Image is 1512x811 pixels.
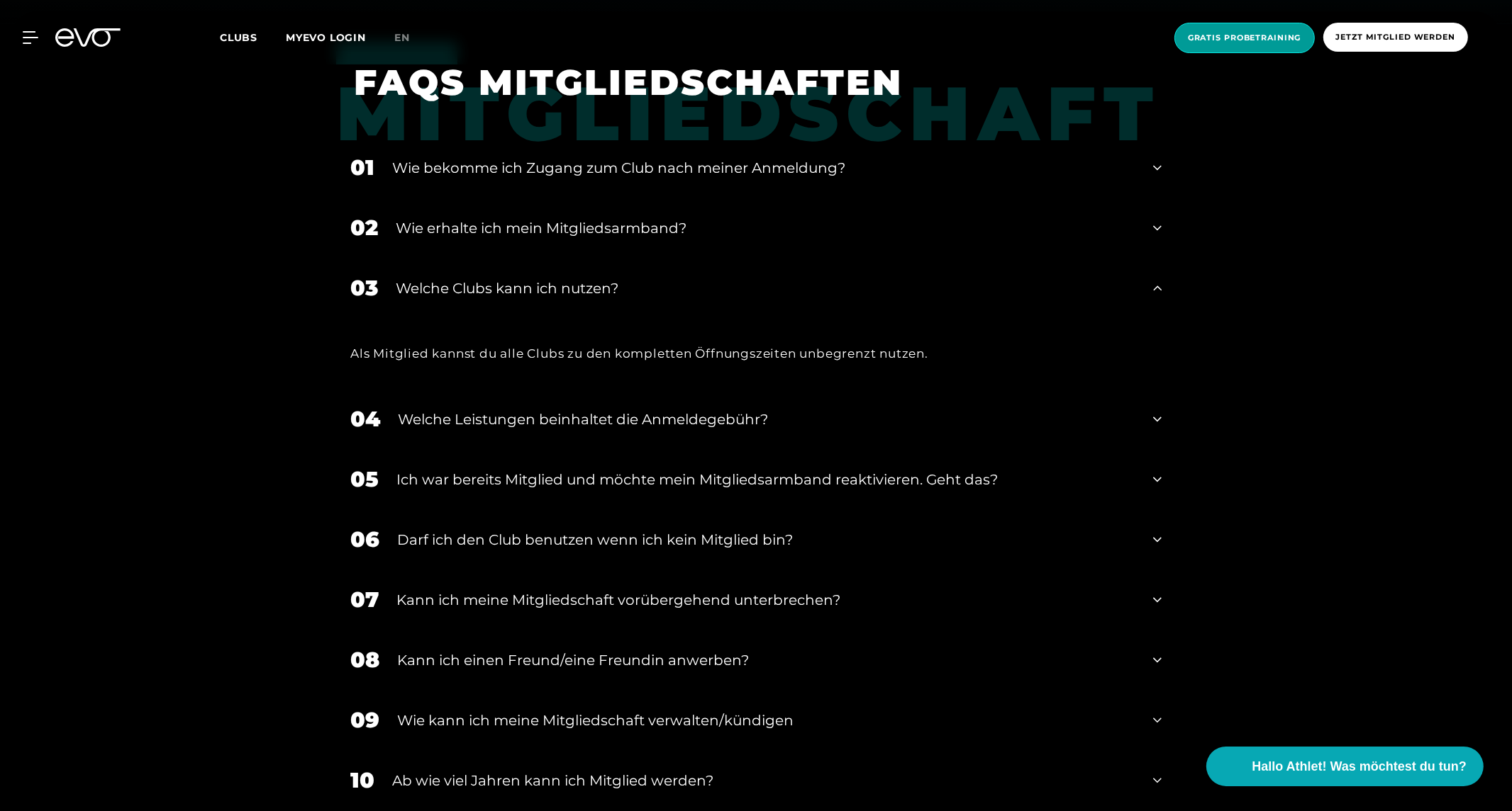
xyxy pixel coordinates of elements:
div: Welche Clubs kann ich nutzen? [396,278,1135,299]
span: en [394,31,410,44]
a: MYEVO LOGIN [286,31,366,44]
div: 04 [350,403,380,435]
a: en [394,30,427,46]
div: Wie erhalte ich mein Mitgliedsarmband? [396,217,1135,239]
span: Jetzt Mitglied werden [1336,31,1455,43]
div: 08 [350,644,379,676]
div: 05 [350,463,379,495]
a: Clubs [220,30,286,44]
div: Wie bekomme ich Zugang zum Club nach meiner Anmeldung? [392,157,1135,178]
button: Hallo Athlet! Was möchtest du tun? [1206,747,1484,786]
span: Hallo Athlet! Was möchtest du tun? [1252,757,1467,776]
a: Gratis Probetraining [1170,23,1319,53]
div: Ab wie viel Jahren kann ich Mitglied werden? [392,770,1135,791]
div: Kann ich einen Freund/eine Freundin anwerben? [397,650,1135,671]
div: 10 [350,764,374,796]
div: 07 [350,584,379,616]
div: 02 [350,212,378,244]
div: Ich war bereits Mitglied und möchte mein Mitgliedsarmband reaktivieren. Geht das? [396,469,1135,490]
div: Kann ich meine Mitgliedschaft vorübergehend unterbrechen? [396,589,1135,611]
div: Wie kann ich meine Mitgliedschaft verwalten/kündigen [397,710,1135,731]
a: Jetzt Mitglied werden [1319,23,1472,53]
div: 03 [350,272,378,304]
div: 09 [350,704,379,736]
h1: FAQS MITGLIEDSCHAFTEN [354,59,1140,106]
span: Gratis Probetraining [1188,32,1301,44]
div: 01 [350,152,374,183]
div: Darf ich den Club benutzen wenn ich kein Mitglied bin? [397,529,1135,550]
div: Welche Leistungen beinhaltet die Anmeldegebühr? [398,409,1135,430]
span: Clubs [220,31,257,44]
div: 06 [350,523,379,555]
div: Als Mitglied kannst du alle Clubs zu den kompletten Öffnungszeiten unbegrenzt nutzen. [350,342,1162,365]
